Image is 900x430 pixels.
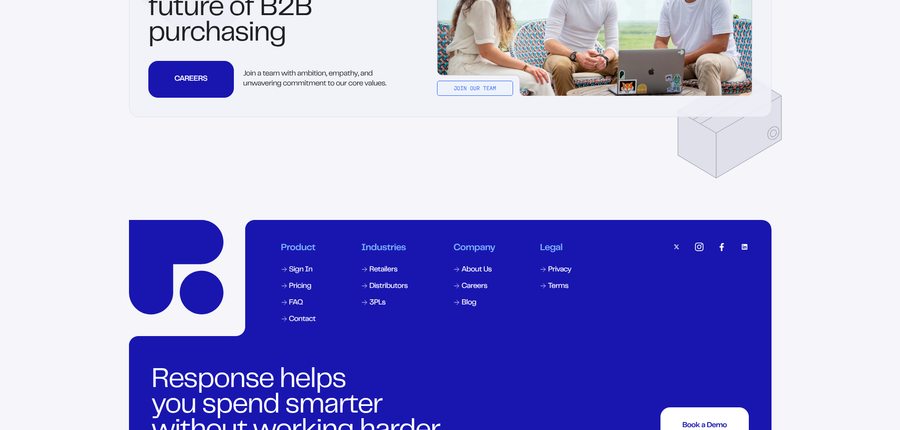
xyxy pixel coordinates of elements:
[280,314,317,325] a: Contact
[672,243,681,251] img: twitter
[462,283,487,290] div: Careers
[361,243,409,254] div: Industries
[281,243,317,254] div: Product
[453,281,496,292] a: Careers
[148,61,234,98] a: CAREERSCAREERSCAREERSCAREERSCAREERSCAREERSCAREERS
[360,264,410,276] a: Retailers
[289,283,311,290] div: Pricing
[437,81,513,96] div: Join Our Team
[280,281,317,292] a: Pricing
[462,266,492,274] div: About Us
[243,69,388,89] div: Join a team with ambition, empathy, and unwavering commitment to our core values.
[453,264,496,276] a: About Us
[360,297,410,309] a: 3PLs
[369,283,408,290] div: Distributors
[454,243,495,254] div: Company
[280,297,317,309] a: FAQ
[170,76,212,83] div: CAREERS
[718,243,726,251] img: facebook
[462,299,476,307] div: Blog
[129,220,223,314] a: Response Home
[360,281,410,292] a: Distributors
[369,266,397,274] div: Retailers
[289,316,316,323] div: Contact
[548,266,571,274] div: Privacy
[280,264,317,276] a: Sign In
[453,297,496,309] a: Blog
[540,243,572,254] div: Legal
[289,266,313,274] div: Sign In
[289,299,303,307] div: FAQ
[369,299,386,307] div: 3PLs
[695,243,703,251] img: instagram
[740,243,749,251] img: linkedin
[539,281,573,292] a: Terms
[539,264,573,276] a: Privacy
[682,422,727,430] div: Book a Demo
[548,283,568,290] div: Terms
